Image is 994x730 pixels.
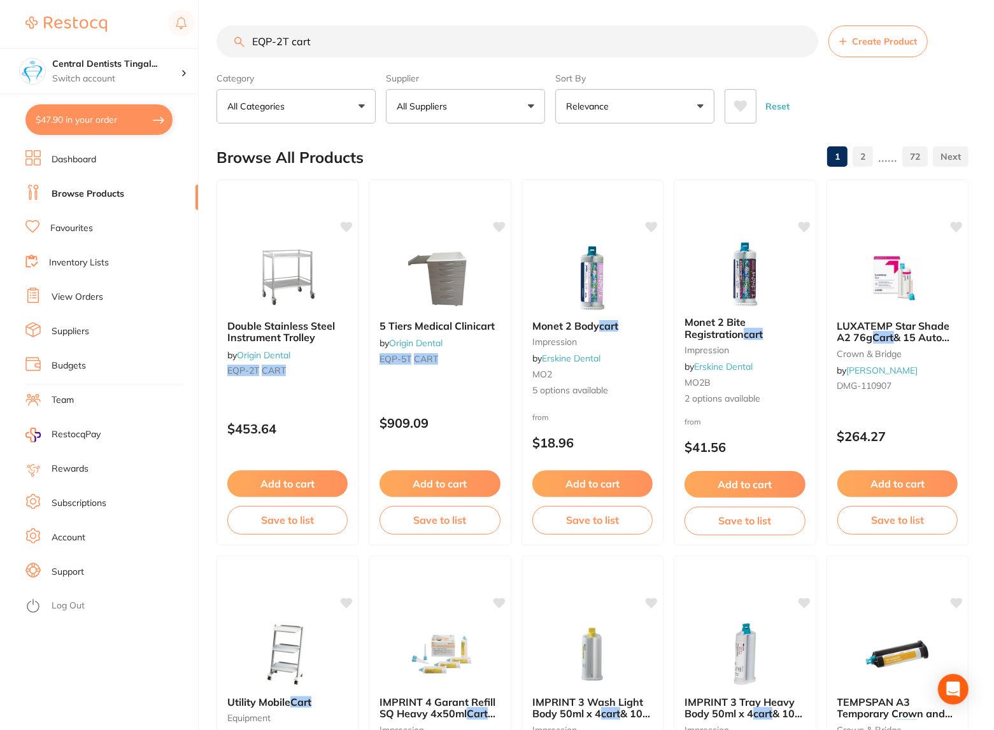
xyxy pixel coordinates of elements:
[227,421,348,436] p: $453.64
[902,144,928,169] a: 72
[20,59,45,84] img: Central Dentists Tingalpa
[837,319,950,344] span: LUXATEMP Star Shade A2 76g
[837,320,958,344] b: LUXATEMP Star Shade A2 76g Cart & 15 Auto Mix Tips
[704,242,786,306] img: Monet 2 Bite Registration cart
[262,365,286,376] em: CART
[227,365,259,376] em: EQP-2T
[744,328,763,340] em: cart
[52,497,106,510] a: Subscriptions
[685,507,805,535] button: Save to list
[853,144,873,169] a: 2
[685,316,805,340] b: Monet 2 Bite Registration cart
[847,365,918,376] a: [PERSON_NAME]
[399,246,481,310] img: 5 Tiers Medical Clinicart
[52,188,124,200] a: Browse Products
[380,506,500,534] button: Save to list
[380,320,500,332] b: 5 Tiers Medical Clinicart
[227,320,348,344] b: Double Stainless Steel Instrument Trolley
[685,345,805,355] small: impression
[52,58,181,71] h4: Central Dentists Tingalpa
[828,25,928,57] button: Create Product
[386,73,545,84] label: Supplier
[532,319,599,332] span: Monet 2 Body
[397,100,452,113] p: All Suppliers
[685,440,805,454] p: $41.56
[566,100,614,113] p: Relevance
[555,89,714,123] button: Relevance
[685,316,746,340] span: Monet 2 Bite Registration
[52,463,89,475] a: Rewards
[555,73,714,84] label: Sort By
[290,696,311,708] em: Cart
[227,506,348,534] button: Save to list
[380,319,495,332] span: 5 Tiers Medical Clinicart
[542,353,600,364] a: Erskine Dental
[25,10,107,39] a: Restocq Logo
[227,696,348,708] b: Utility Mobile Cart
[837,349,958,359] small: crown & bridge
[380,470,500,497] button: Add to cart
[551,622,634,686] img: IMPRINT 3 Wash Light Body 50ml x 4 cart & 10 mix tips
[50,222,93,235] a: Favourites
[217,149,364,167] h2: Browse All Products
[685,377,711,388] span: MO2B
[532,435,653,450] p: $18.96
[380,416,500,430] p: $909.09
[49,256,109,269] a: Inventory Lists
[52,428,101,441] span: RestocqPay
[532,506,653,534] button: Save to list
[227,319,335,344] span: Double Stainless Steel Instrument Trolley
[52,325,89,338] a: Suppliers
[551,246,634,310] img: Monet 2 Body cart
[52,291,103,304] a: View Orders
[856,622,939,686] img: TEMPSPAN A3 Temporary Crown and Bridge 50ml Cart
[601,707,620,720] em: cart
[685,361,753,372] span: by
[227,349,290,361] span: by
[694,361,753,372] a: Erskine Dental
[532,696,643,720] span: IMPRINT 3 Wash Light Body 50ml x 4
[753,707,772,720] em: cart
[837,696,958,720] b: TEMPSPAN A3 Temporary Crown and Bridge 50ml Cart
[217,89,376,123] button: All Categories
[685,471,805,498] button: Add to cart
[52,360,86,372] a: Budgets
[25,17,107,32] img: Restocq Logo
[852,36,917,46] span: Create Product
[532,384,653,397] span: 5 options available
[217,25,818,57] input: Search Products
[227,696,290,708] span: Utility Mobile
[873,331,894,344] em: Cart
[837,470,958,497] button: Add to cart
[217,73,376,84] label: Category
[685,696,805,720] b: IMPRINT 3 Tray Heavy Body 50ml x 4 cart & 10 mix tips
[837,429,958,444] p: $264.27
[532,337,653,347] small: impression
[532,696,653,720] b: IMPRINT 3 Wash Light Body 50ml x 4 cart & 10 mix tips
[467,707,488,720] em: Cart
[25,596,194,617] button: Log Out
[380,696,495,720] span: IMPRINT 4 Garant Refill SQ Heavy 4x50ml
[704,622,786,686] img: IMPRINT 3 Tray Heavy Body 50ml x 4 cart & 10 mix tips
[246,622,329,686] img: Utility Mobile Cart
[380,337,443,349] span: by
[386,89,545,123] button: All Suppliers
[52,73,181,85] p: Switch account
[52,600,85,612] a: Log Out
[25,428,101,442] a: RestocqPay
[52,153,96,166] a: Dashboard
[380,696,500,720] b: IMPRINT 4 Garant Refill SQ Heavy 4x50ml Cart 5x Tips&Syr
[227,713,348,723] small: equipment
[685,696,795,720] span: IMPRINT 3 Tray Heavy Body 50ml x 4
[25,104,173,135] button: $47.90 in your order
[837,506,958,534] button: Save to list
[762,89,793,123] button: Reset
[52,566,84,579] a: Support
[827,144,848,169] a: 1
[237,349,290,361] a: Origin Dental
[685,393,805,405] span: 2 options available
[938,674,969,705] div: Open Intercom Messenger
[532,353,600,364] span: by
[878,150,897,164] p: ......
[52,531,85,544] a: Account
